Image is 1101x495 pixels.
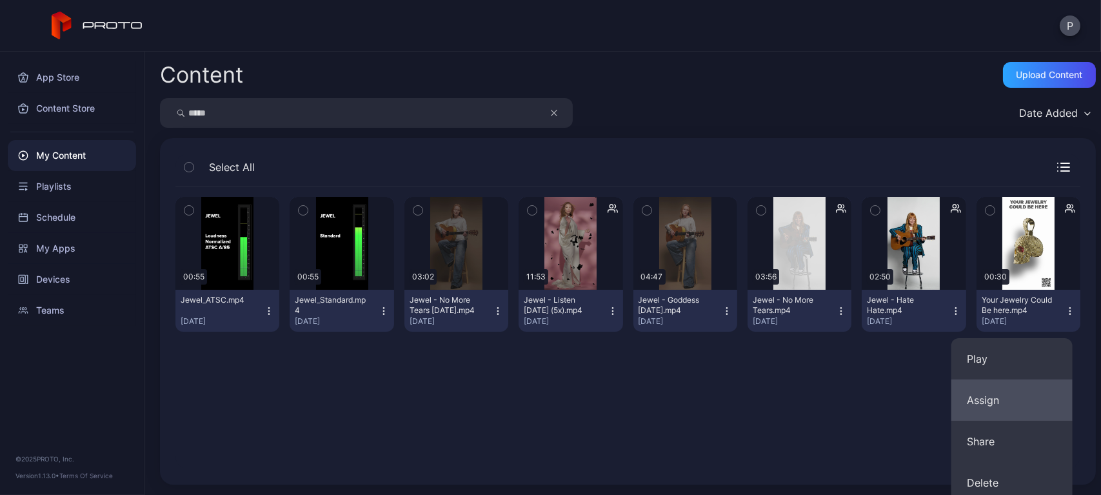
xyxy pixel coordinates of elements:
div: Jewel - No More Tears Apr22.mp4 [410,295,481,316]
div: Jewel - Hate Hate.mp4 [867,295,938,316]
div: Jewel - No More Tears.mp4 [753,295,824,316]
div: Jewel_Standard.mp4 [295,295,366,316]
div: [DATE] [753,316,836,327]
div: Date Added [1019,106,1078,119]
a: Schedule [8,202,136,233]
button: Date Added [1013,98,1096,128]
button: Your Jewelry Could Be here.mp4[DATE] [977,290,1080,332]
button: Assign [951,379,1073,421]
div: Your Jewelry Could Be here.mp4 [982,295,1053,316]
button: Jewel - No More Tears [DATE].mp4[DATE] [404,290,508,332]
div: [DATE] [524,316,607,327]
div: [DATE] [867,316,950,327]
button: Jewel_ATSC.mp4[DATE] [175,290,279,332]
button: Jewel - No More Tears.mp4[DATE] [748,290,851,332]
div: [DATE] [295,316,378,327]
a: App Store [8,62,136,93]
div: Jewel_ATSC.mp4 [181,295,252,305]
div: [DATE] [181,316,264,327]
button: Upload Content [1003,62,1096,88]
a: Playlists [8,171,136,202]
button: Jewel - Listen [DATE] (5x).mp4[DATE] [519,290,622,332]
button: Share [951,421,1073,462]
div: [DATE] [410,316,493,327]
button: P [1060,15,1080,36]
a: Teams [8,295,136,326]
div: © 2025 PROTO, Inc. [15,454,128,464]
div: Jewel - Listen Apr22 (5x).mp4 [524,295,595,316]
a: My Content [8,140,136,171]
a: Devices [8,264,136,295]
div: [DATE] [982,316,1065,327]
span: Version 1.13.0 • [15,472,59,480]
div: Content [160,64,243,86]
button: Jewel - Hate Hate.mp4[DATE] [862,290,966,332]
button: Jewel_Standard.mp4[DATE] [290,290,393,332]
div: [DATE] [639,316,722,327]
a: Content Store [8,93,136,124]
div: Upload Content [1017,70,1083,80]
a: Terms Of Service [59,472,113,480]
button: Jewel - Goddess [DATE].mp4[DATE] [633,290,737,332]
a: My Apps [8,233,136,264]
button: Play [951,338,1073,379]
div: Jewel - Goddess Apr22.mp4 [639,295,709,316]
span: Select All [209,159,255,175]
